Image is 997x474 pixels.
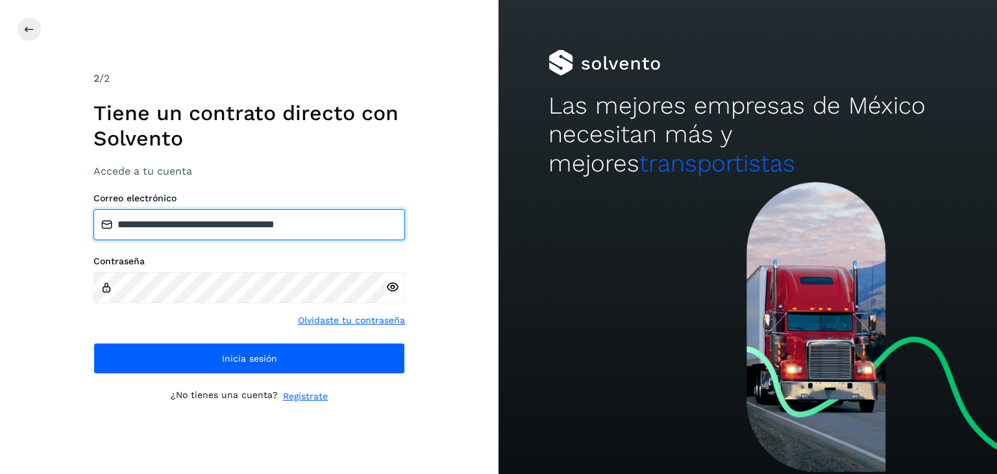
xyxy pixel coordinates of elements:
[93,165,405,177] h3: Accede a tu cuenta
[93,71,405,86] div: /2
[93,193,405,204] label: Correo electrónico
[93,72,99,84] span: 2
[171,390,278,403] p: ¿No tienes una cuenta?
[93,101,405,151] h1: Tiene un contrato directo con Solvento
[283,390,328,403] a: Regístrate
[93,256,405,267] label: Contraseña
[298,314,405,327] a: Olvidaste tu contraseña
[639,149,795,177] span: transportistas
[93,343,405,374] button: Inicia sesión
[222,354,277,363] span: Inicia sesión
[548,92,947,178] h2: Las mejores empresas de México necesitan más y mejores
